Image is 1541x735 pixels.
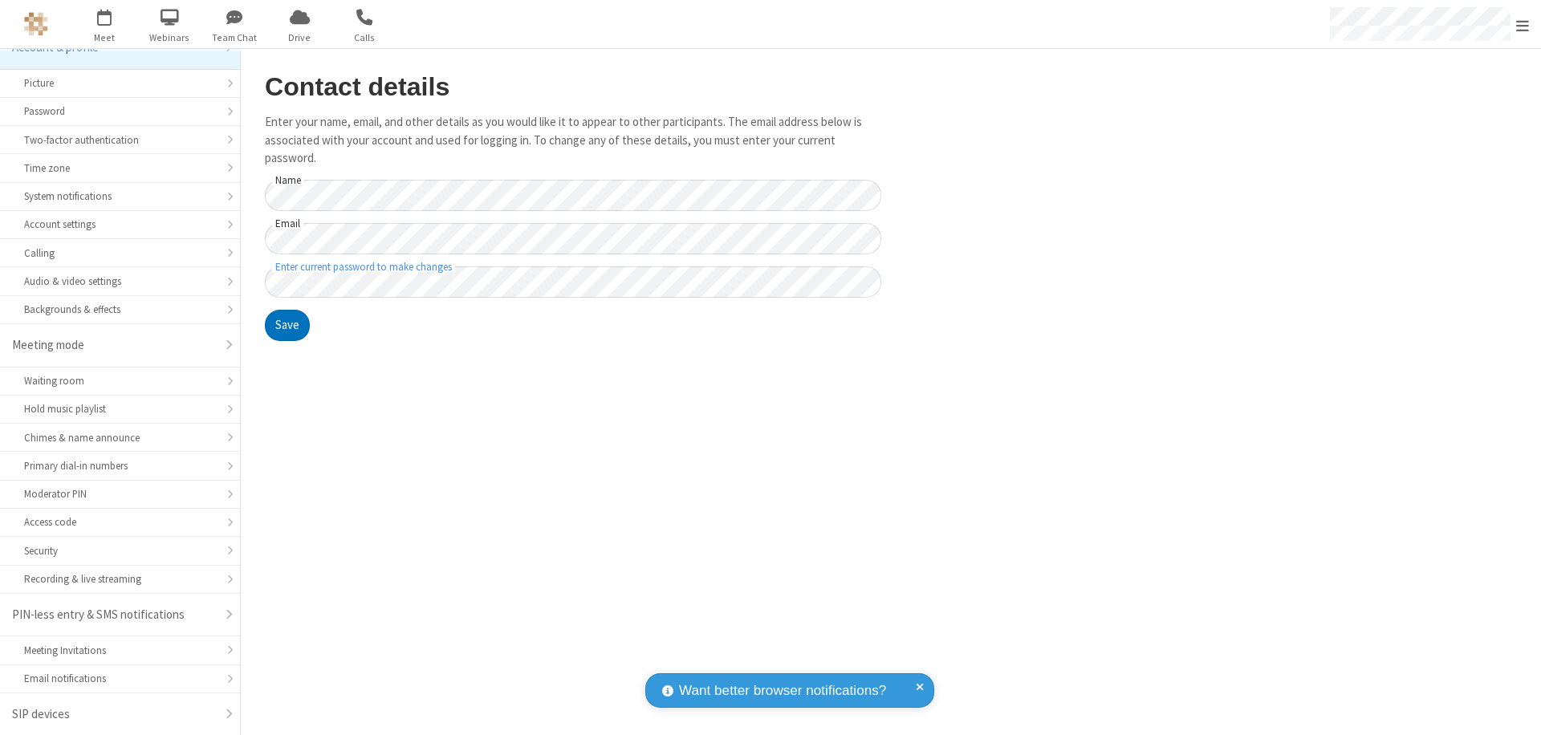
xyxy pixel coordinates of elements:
div: Time zone [24,160,216,176]
span: Calls [335,30,395,45]
div: Waiting room [24,373,216,388]
div: Calling [24,246,216,261]
div: Password [24,104,216,119]
span: Want better browser notifications? [679,680,886,701]
div: Meeting Invitations [24,643,216,658]
div: Audio & video settings [24,274,216,289]
div: Chimes & name announce [24,430,216,445]
div: Moderator PIN [24,486,216,502]
div: Access code [24,514,216,530]
div: PIN-less entry & SMS notifications [12,606,216,624]
div: SIP devices [12,705,216,724]
div: Primary dial-in numbers [24,458,216,473]
span: Webinars [140,30,200,45]
input: Name [265,180,881,211]
div: Picture [24,75,216,91]
div: Account settings [24,217,216,232]
input: Enter current password to make changes [265,266,881,298]
h2: Contact details [265,73,881,101]
span: Team Chat [205,30,265,45]
span: Drive [270,30,330,45]
div: Meeting mode [12,336,216,355]
img: QA Selenium DO NOT DELETE OR CHANGE [24,12,48,36]
div: Hold music playlist [24,401,216,416]
div: Recording & live streaming [24,571,216,587]
div: Email notifications [24,671,216,686]
button: Save [265,310,310,342]
input: Email [265,223,881,254]
p: Enter your name, email, and other details as you would like it to appear to other participants. T... [265,113,881,168]
div: Two-factor authentication [24,132,216,148]
div: Backgrounds & effects [24,302,216,317]
span: Meet [75,30,135,45]
div: System notifications [24,189,216,204]
div: Security [24,543,216,558]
